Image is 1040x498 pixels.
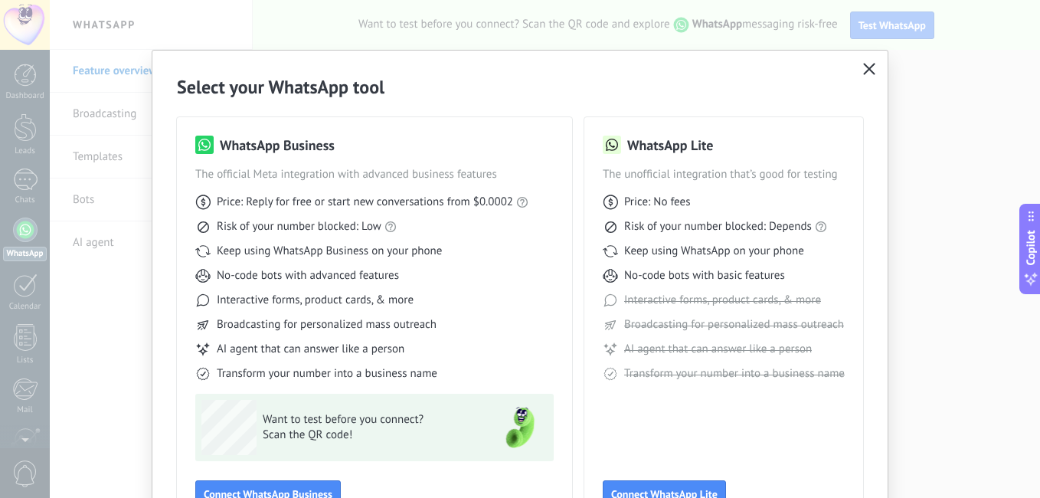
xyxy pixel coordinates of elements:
span: The unofficial integration that’s good for testing [603,167,845,182]
span: No-code bots with basic features [624,268,785,283]
span: AI agent that can answer like a person [217,342,404,357]
span: Price: Reply for free or start new conversations from $0.0002 [217,195,513,210]
span: Interactive forms, product cards, & more [624,293,821,308]
span: Interactive forms, product cards, & more [217,293,414,308]
h3: WhatsApp Lite [627,136,713,155]
span: Keep using WhatsApp Business on your phone [217,244,442,259]
span: Scan the QR code! [263,428,486,443]
span: Transform your number into a business name [217,366,437,382]
img: green-phone.png [492,400,548,455]
h2: Select your WhatsApp tool [177,75,863,99]
span: Transform your number into a business name [624,366,845,382]
span: The official Meta integration with advanced business features [195,167,554,182]
h3: WhatsApp Business [220,136,335,155]
span: Risk of your number blocked: Depends [624,219,812,234]
span: No-code bots with advanced features [217,268,399,283]
span: AI agent that can answer like a person [624,342,812,357]
span: Broadcasting for personalized mass outreach [217,317,437,333]
span: Price: No fees [624,195,690,210]
span: Want to test before you connect? [263,412,486,428]
span: Risk of your number blocked: Low [217,219,381,234]
span: Keep using WhatsApp on your phone [624,244,804,259]
span: Broadcasting for personalized mass outreach [624,317,844,333]
span: Copilot [1023,231,1038,266]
